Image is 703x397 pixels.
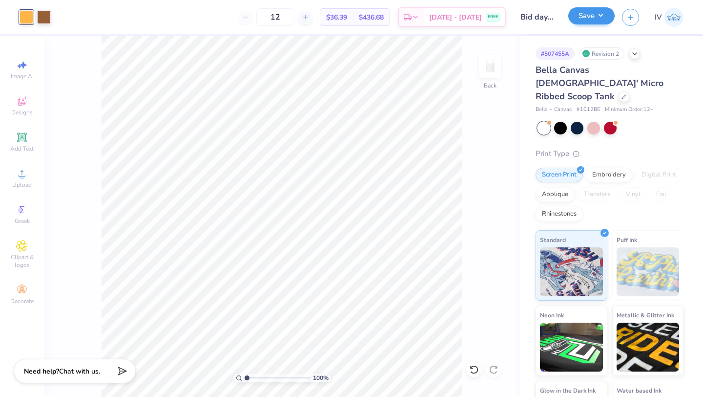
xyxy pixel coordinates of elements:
[513,7,561,27] input: Untitled Design
[578,187,617,202] div: Transfers
[484,81,496,90] div: Back
[568,7,615,24] button: Save
[540,247,603,296] img: Standard
[577,106,600,114] span: # 1012BE
[579,47,624,60] div: Revision 2
[536,168,583,182] div: Screen Print
[540,235,566,245] span: Standard
[5,253,39,269] span: Clipart & logos
[24,367,59,376] strong: Need help?
[617,323,680,372] img: Metallic & Glitter Ink
[586,168,632,182] div: Embroidery
[10,297,34,305] span: Decorate
[11,109,33,116] span: Designs
[326,12,347,22] span: $36.39
[540,310,564,320] span: Neon Ink
[650,187,673,202] div: Foil
[617,235,637,245] span: Puff Ink
[313,374,329,382] span: 100 %
[605,106,654,114] span: Minimum Order: 12 +
[536,148,683,159] div: Print Type
[15,217,30,225] span: Greek
[655,8,683,27] a: IV
[10,145,34,153] span: Add Text
[359,12,384,22] span: $436.68
[540,385,596,396] span: Glow in the Dark Ink
[617,310,674,320] span: Metallic & Glitter Ink
[536,187,575,202] div: Applique
[536,106,572,114] span: Bella + Canvas
[635,168,682,182] div: Digital Print
[59,367,100,376] span: Chat with us.
[536,47,575,60] div: # 507455A
[617,247,680,296] img: Puff Ink
[536,207,583,221] div: Rhinestones
[12,181,32,189] span: Upload
[488,14,498,21] span: FREE
[540,323,603,372] img: Neon Ink
[536,64,663,102] span: Bella Canvas [DEMOGRAPHIC_DATA]' Micro Ribbed Scoop Tank
[429,12,482,22] span: [DATE] - [DATE]
[620,187,647,202] div: Vinyl
[655,12,662,23] span: IV
[480,57,500,76] img: Back
[617,385,662,396] span: Water based Ink
[11,72,34,80] span: Image AI
[256,8,294,26] input: – –
[664,8,683,27] img: Isha Veturkar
